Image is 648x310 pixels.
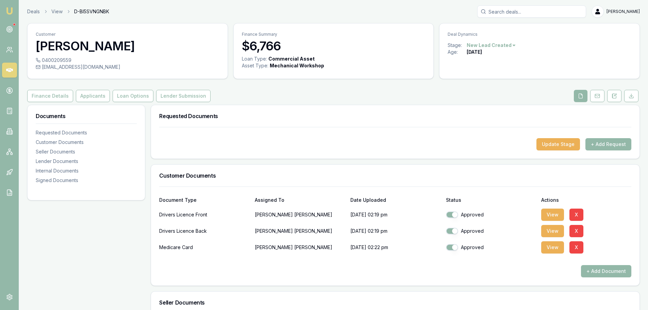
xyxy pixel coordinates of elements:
[448,32,631,37] p: Deal Dynamics
[36,32,219,37] p: Customer
[350,224,441,238] p: [DATE] 02:19 pm
[255,241,345,254] p: [PERSON_NAME] [PERSON_NAME]
[36,158,137,165] div: Lender Documents
[36,39,219,53] h3: [PERSON_NAME]
[607,9,640,14] span: [PERSON_NAME]
[74,90,111,102] a: Applicants
[350,198,441,202] div: Date Uploaded
[5,7,14,15] img: emu-icon-u.png
[36,113,137,119] h3: Documents
[156,90,211,102] button: Lender Submission
[159,224,249,238] div: Drivers Licence Back
[36,64,219,70] div: [EMAIL_ADDRESS][DOMAIN_NAME]
[541,225,564,237] button: View
[76,90,110,102] button: Applicants
[477,5,586,18] input: Search deals
[585,138,631,150] button: + Add Request
[350,208,441,222] p: [DATE] 02:19 pm
[159,241,249,254] div: Medicare Card
[36,167,137,174] div: Internal Documents
[27,90,74,102] a: Finance Details
[569,209,583,221] button: X
[268,55,315,62] div: Commercial Asset
[467,49,482,55] div: [DATE]
[36,148,137,155] div: Seller Documents
[36,177,137,184] div: Signed Documents
[159,208,249,222] div: Drivers Licence Front
[255,208,345,222] p: [PERSON_NAME] [PERSON_NAME]
[242,32,426,37] p: Finance Summary
[159,300,631,305] h3: Seller Documents
[74,8,109,15] span: D-BI5SVNGNBK
[446,211,536,218] div: Approved
[350,241,441,254] p: [DATE] 02:22 pm
[159,198,249,202] div: Document Type
[111,90,155,102] a: Loan Options
[242,62,268,69] div: Asset Type :
[541,241,564,254] button: View
[155,90,212,102] a: Lender Submission
[270,62,324,69] div: Mechanical Workshop
[242,39,426,53] h3: $6,766
[159,113,631,119] h3: Requested Documents
[446,244,536,251] div: Approved
[27,8,40,15] a: Deals
[541,209,564,221] button: View
[36,139,137,146] div: Customer Documents
[581,265,631,277] button: + Add Document
[446,228,536,234] div: Approved
[255,198,345,202] div: Assigned To
[27,90,73,102] button: Finance Details
[27,8,109,15] nav: breadcrumb
[536,138,580,150] button: Update Stage
[255,224,345,238] p: [PERSON_NAME] [PERSON_NAME]
[113,90,153,102] button: Loan Options
[159,173,631,178] h3: Customer Documents
[36,57,219,64] div: 0400209559
[448,49,467,55] div: Age:
[467,42,516,49] button: New Lead Created
[541,198,631,202] div: Actions
[51,8,63,15] a: View
[569,241,583,254] button: X
[36,129,137,136] div: Requested Documents
[242,55,267,62] div: Loan Type:
[569,225,583,237] button: X
[446,198,536,202] div: Status
[448,42,467,49] div: Stage:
